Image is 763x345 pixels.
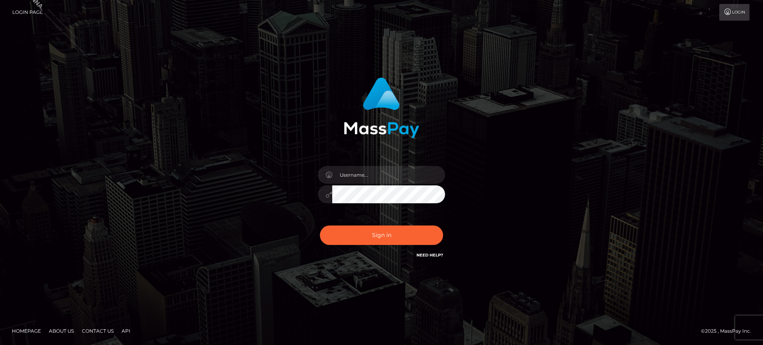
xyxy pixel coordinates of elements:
[9,325,44,337] a: Homepage
[332,166,445,184] input: Username...
[12,4,43,21] a: Login Page
[79,325,117,337] a: Contact Us
[46,325,77,337] a: About Us
[344,77,419,138] img: MassPay Login
[719,4,749,21] a: Login
[701,327,757,335] div: © 2025 , MassPay Inc.
[118,325,134,337] a: API
[416,252,443,258] a: Need Help?
[320,226,443,245] button: Sign in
